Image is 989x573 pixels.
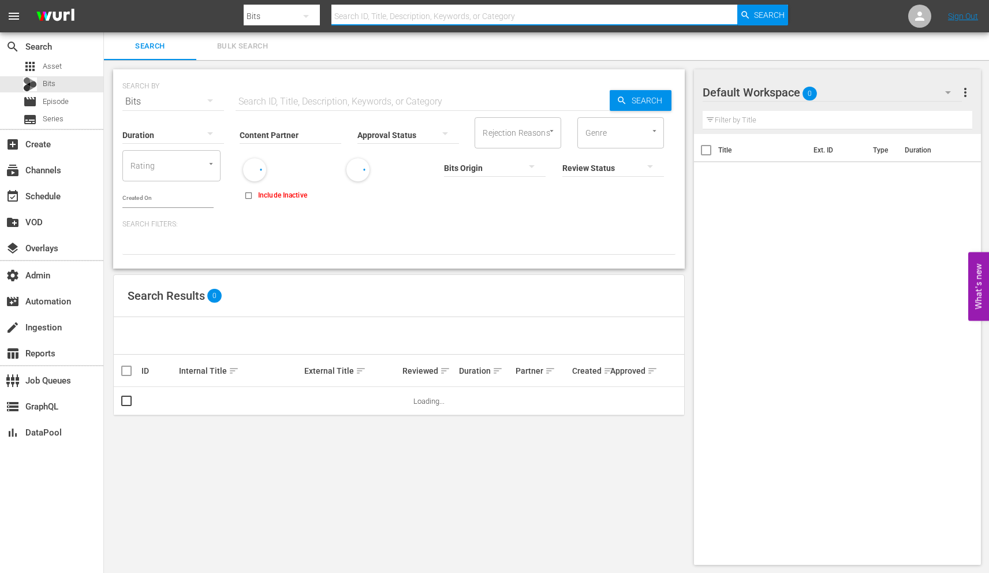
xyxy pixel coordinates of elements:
button: Open [206,158,217,169]
div: Internal Title [179,364,300,378]
span: Search [627,90,671,111]
div: Partner [516,364,569,378]
div: Created [572,364,606,378]
button: Open [546,125,557,136]
span: more_vert [958,85,972,99]
span: sort [229,366,239,376]
span: Search [6,40,20,54]
div: Bits [122,85,224,118]
th: Ext. ID [807,134,867,166]
span: Series [23,113,37,126]
span: Search [754,5,785,25]
span: Series [43,113,64,125]
p: Search Filters: [122,219,675,229]
span: Reports [6,347,20,360]
th: Duration [898,134,967,166]
span: GraphQL [6,400,20,414]
div: Approved [610,364,644,378]
th: Type [866,134,898,166]
span: Asset [43,61,62,72]
div: External Title [304,364,399,378]
button: Open [649,125,660,136]
span: sort [440,366,450,376]
div: Default Workspace [703,76,962,109]
span: Episode [23,95,37,109]
span: Ingestion [6,321,20,334]
span: sort [545,366,555,376]
span: Admin [6,269,20,282]
div: Reviewed [402,364,456,378]
button: Open Feedback Widget [968,252,989,321]
span: menu [7,9,21,23]
th: Title [718,134,807,166]
span: Schedule [6,189,20,203]
img: ans4CAIJ8jUAAAAAAAAAAAAAAAAAAAAAAAAgQb4GAAAAAAAAAAAAAAAAAAAAAAAAJMjXAAAAAAAAAAAAAAAAAAAAAAAAgAT5G... [28,3,83,30]
span: Asset [23,59,37,73]
span: Include Inactive [258,190,307,200]
span: Overlays [6,241,20,255]
span: 0 [803,81,817,106]
span: sort [492,366,503,376]
span: sort [356,366,366,376]
span: Search [111,40,189,53]
button: Search [737,5,788,25]
span: Bulk Search [203,40,282,53]
button: more_vert [958,79,972,106]
div: Bits [23,77,37,91]
span: Automation [6,295,20,308]
span: VOD [6,215,20,229]
div: ID [141,366,176,375]
span: Search Results [128,289,205,303]
span: 0 [207,289,222,303]
div: Duration [459,364,512,378]
button: Search [610,90,671,111]
span: Loading... [413,397,445,405]
span: DataPool [6,426,20,440]
span: Episode [43,96,69,107]
span: Bits [43,78,55,90]
span: Create [6,137,20,151]
span: Channels [6,163,20,177]
span: Job Queues [6,374,20,388]
span: sort [603,366,614,376]
a: Sign Out [948,12,978,21]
